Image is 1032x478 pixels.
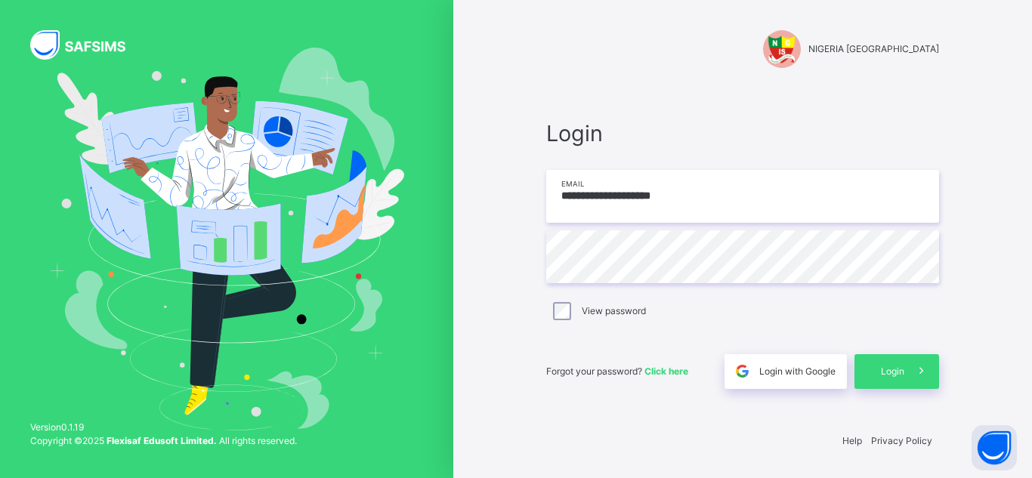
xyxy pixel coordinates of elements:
label: View password [582,304,646,318]
img: google.396cfc9801f0270233282035f929180a.svg [734,362,751,380]
span: Login with Google [759,365,836,378]
a: Click here [644,365,688,377]
strong: Flexisaf Edusoft Limited. [107,435,217,446]
span: Copyright © 2025 All rights reserved. [30,435,297,446]
button: Open asap [972,425,1017,470]
a: Privacy Policy [871,435,932,446]
span: NIGERIA [GEOGRAPHIC_DATA] [808,42,939,56]
a: Help [842,435,862,446]
span: Version 0.1.19 [30,421,297,434]
span: Login [546,117,939,150]
img: SAFSIMS Logo [30,30,144,60]
img: Hero Image [49,48,405,430]
span: Login [881,365,904,378]
span: Forgot your password? [546,365,688,377]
